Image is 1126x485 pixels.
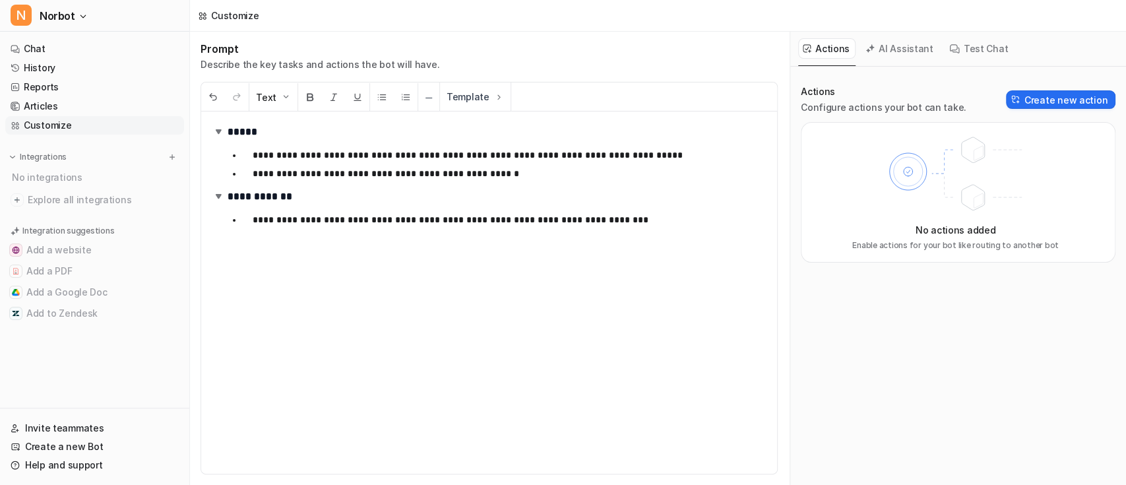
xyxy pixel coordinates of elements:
[225,83,249,112] button: Redo
[5,261,184,282] button: Add a PDFAdd a PDF
[801,85,966,98] p: Actions
[5,116,184,135] a: Customize
[212,125,225,138] img: expand-arrow.svg
[12,288,20,296] img: Add a Google Doc
[440,82,511,111] button: Template
[322,83,346,112] button: Italic
[305,92,315,102] img: Bold
[5,282,184,303] button: Add a Google DocAdd a Google Doc
[5,97,184,115] a: Articles
[5,191,184,209] a: Explore all integrations
[493,92,504,102] img: Template
[28,189,179,210] span: Explore all integrations
[208,92,218,102] img: Undo
[5,456,184,474] a: Help and support
[201,58,439,71] p: Describe the key tasks and actions the bot will have.
[232,92,242,102] img: Redo
[418,83,439,112] button: ─
[370,83,394,112] button: Unordered List
[5,419,184,437] a: Invite teammates
[916,223,996,237] p: No actions added
[20,152,67,162] p: Integrations
[249,83,297,112] button: Text
[1006,90,1115,109] button: Create new action
[798,38,856,59] button: Actions
[861,38,939,59] button: AI Assistant
[5,437,184,456] a: Create a new Bot
[8,166,184,188] div: No integrations
[352,92,363,102] img: Underline
[801,101,966,114] p: Configure actions your bot can take.
[201,42,439,55] h1: Prompt
[12,246,20,254] img: Add a website
[5,40,184,58] a: Chat
[201,83,225,112] button: Undo
[945,38,1014,59] button: Test Chat
[12,267,20,275] img: Add a PDF
[377,92,387,102] img: Unordered List
[346,83,369,112] button: Underline
[280,92,291,102] img: Dropdown Down Arrow
[400,92,411,102] img: Ordered List
[11,5,32,26] span: N
[1011,95,1020,104] img: Create action
[5,59,184,77] a: History
[12,309,20,317] img: Add to Zendesk
[5,303,184,324] button: Add to ZendeskAdd to Zendesk
[5,150,71,164] button: Integrations
[8,152,17,162] img: expand menu
[5,78,184,96] a: Reports
[22,225,114,237] p: Integration suggestions
[168,152,177,162] img: menu_add.svg
[298,83,322,112] button: Bold
[211,9,259,22] div: Customize
[328,92,339,102] img: Italic
[11,193,24,207] img: explore all integrations
[394,83,418,112] button: Ordered List
[212,189,225,203] img: expand-arrow.svg
[40,7,75,25] span: Norbot
[5,240,184,261] button: Add a websiteAdd a website
[852,240,1059,251] p: Enable actions for your bot like routing to another bot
